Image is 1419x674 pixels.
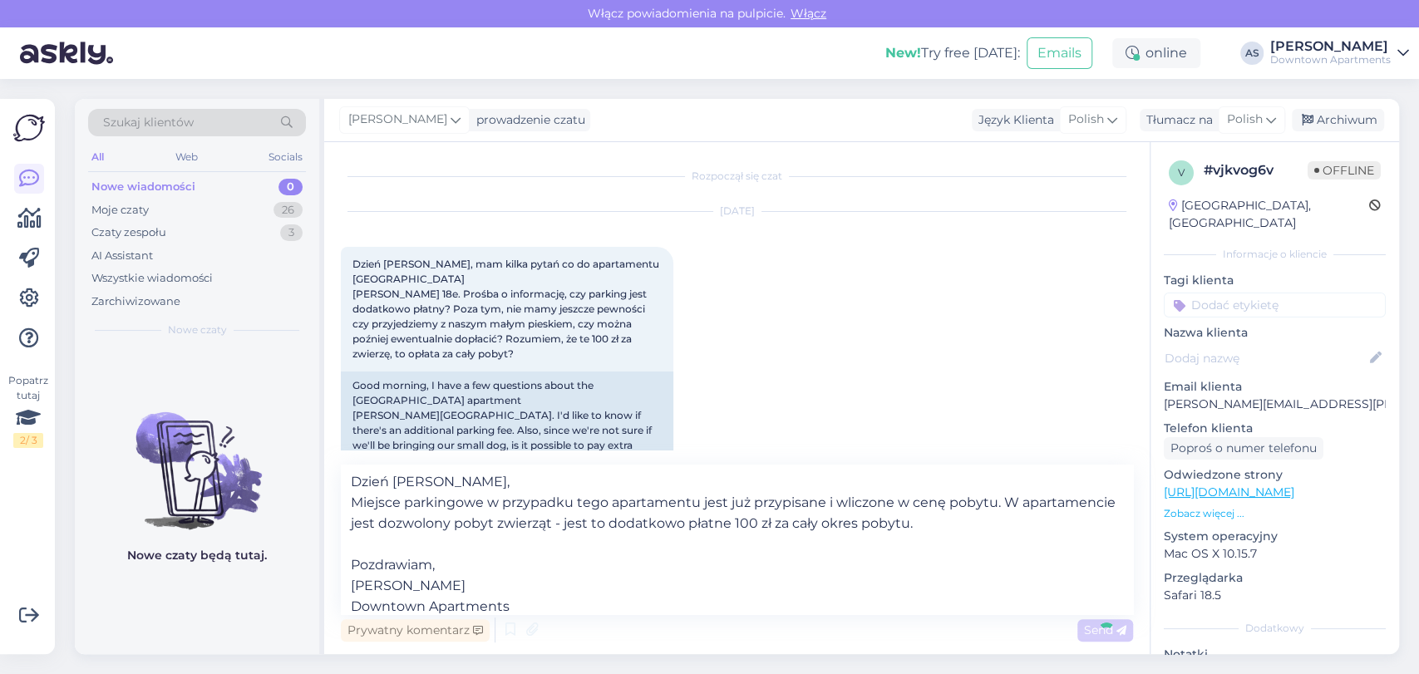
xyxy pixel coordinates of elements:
[1112,38,1200,68] div: online
[75,382,319,532] img: No chats
[1164,420,1386,437] p: Telefon klienta
[88,146,107,168] div: All
[1068,111,1104,129] span: Polish
[348,111,447,129] span: [PERSON_NAME]
[1164,293,1386,317] input: Dodać etykietę
[278,179,303,195] div: 0
[1270,53,1391,66] div: Downtown Apartments
[1292,109,1384,131] div: Archiwum
[280,224,303,241] div: 3
[1164,378,1386,396] p: Email klienta
[91,224,166,241] div: Czaty zespołu
[13,112,45,144] img: Askly Logo
[1164,485,1294,499] a: [URL][DOMAIN_NAME]
[1178,166,1185,179] span: v
[1164,437,1323,460] div: Poproś o numer telefonu
[1164,587,1386,604] p: Safari 18.5
[1164,247,1386,262] div: Informacje o kliencie
[13,373,43,448] div: Popatrz tutaj
[1164,528,1386,545] p: System operacyjny
[470,111,585,129] div: prowadzenie czatu
[91,248,153,264] div: AI Assistant
[1164,466,1386,484] p: Odwiedzone strony
[1227,111,1263,129] span: Polish
[127,547,267,564] p: Nowe czaty będą tutaj.
[91,202,149,219] div: Moje czaty
[1240,42,1264,65] div: AS
[91,179,195,195] div: Nowe wiadomości
[341,371,673,490] div: Good morning, I have a few questions about the [GEOGRAPHIC_DATA] apartment [PERSON_NAME][GEOGRAPH...
[168,322,227,337] span: Nowe czaty
[1164,272,1386,289] p: Tagi klienta
[172,146,201,168] div: Web
[1140,111,1213,129] div: Tłumacz na
[1169,197,1369,232] div: [GEOGRAPHIC_DATA], [GEOGRAPHIC_DATA]
[91,270,213,287] div: Wszystkie wiadomości
[885,45,921,61] b: New!
[1164,324,1386,342] p: Nazwa klienta
[786,6,831,21] span: Włącz
[885,43,1020,63] div: Try free [DATE]:
[1164,646,1386,663] p: Notatki
[1270,40,1391,53] div: [PERSON_NAME]
[1164,545,1386,563] p: Mac OS X 10.15.7
[341,204,1133,219] div: [DATE]
[1027,37,1092,69] button: Emails
[1308,161,1381,180] span: Offline
[1164,396,1386,413] p: [PERSON_NAME][EMAIL_ADDRESS][PERSON_NAME][DOMAIN_NAME]
[273,202,303,219] div: 26
[1270,40,1409,66] a: [PERSON_NAME]Downtown Apartments
[972,111,1054,129] div: Język Klienta
[265,146,306,168] div: Socials
[1164,569,1386,587] p: Przeglądarka
[103,114,194,131] span: Szukaj klientów
[341,169,1133,184] div: Rozpoczął się czat
[1204,160,1308,180] div: # vjkvog6v
[1164,506,1386,521] p: Zobacz więcej ...
[91,293,180,310] div: Zarchiwizowane
[352,258,662,360] span: Dzień [PERSON_NAME], mam kilka pytań co do apartamentu [GEOGRAPHIC_DATA] [PERSON_NAME] 18e. Prośb...
[1164,621,1386,636] div: Dodatkowy
[13,433,43,448] div: 2 / 3
[1165,349,1367,367] input: Dodaj nazwę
